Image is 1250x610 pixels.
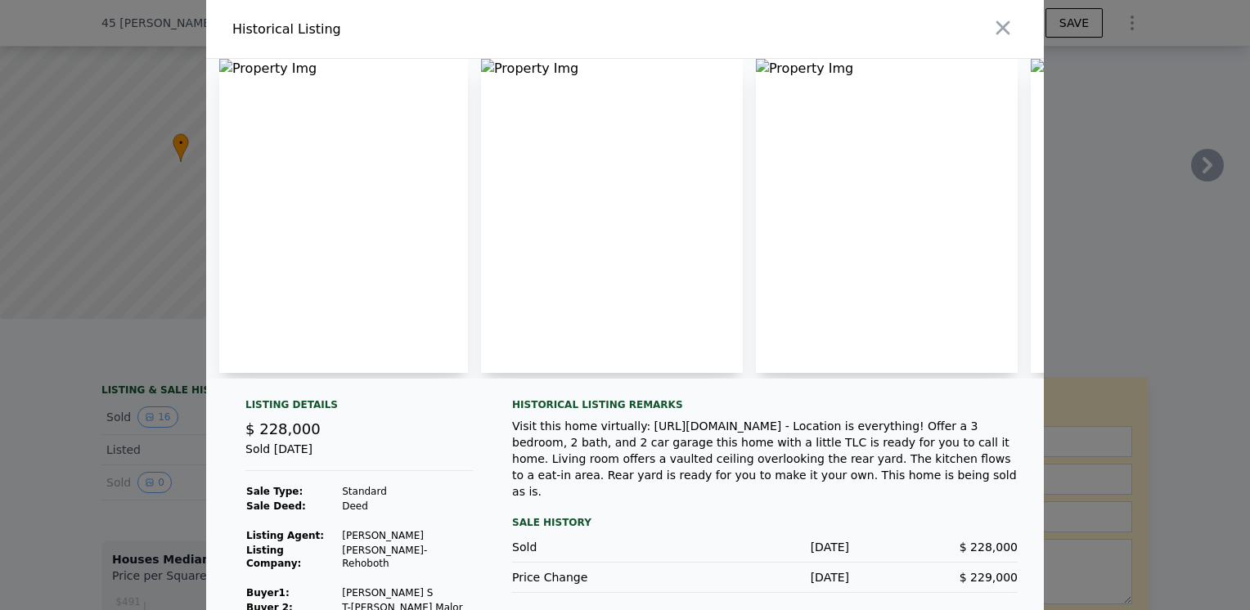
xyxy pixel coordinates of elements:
td: Deed [341,499,473,514]
strong: Sale Type: [246,486,303,497]
strong: Buyer 1 : [246,587,290,599]
div: Sale History [512,513,1018,532]
div: Sold [DATE] [245,441,473,471]
div: [DATE] [681,539,849,555]
span: $ 229,000 [960,571,1018,584]
img: Property Img [219,59,468,373]
strong: Sale Deed: [246,500,306,512]
strong: Listing Company: [246,545,301,569]
img: Property Img [481,59,743,373]
span: $ 228,000 [960,540,1018,554]
div: Price Change [512,569,681,585]
strong: Listing Agent: [246,530,324,541]
div: Listing Details [245,398,473,418]
div: Visit this home virtually: [URL][DOMAIN_NAME] - Location is everything! Offer a 3 bedroom, 2 bath... [512,418,1018,500]
div: [DATE] [681,569,849,585]
div: Sold [512,539,681,555]
td: [PERSON_NAME]-Rehoboth [341,543,473,571]
td: [PERSON_NAME] [341,528,473,543]
div: Historical Listing [232,20,618,39]
img: Property Img [756,59,1018,373]
td: [PERSON_NAME] S [341,585,473,600]
span: $ 228,000 [245,420,321,437]
td: Standard [341,484,473,499]
div: Historical Listing remarks [512,398,1018,411]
